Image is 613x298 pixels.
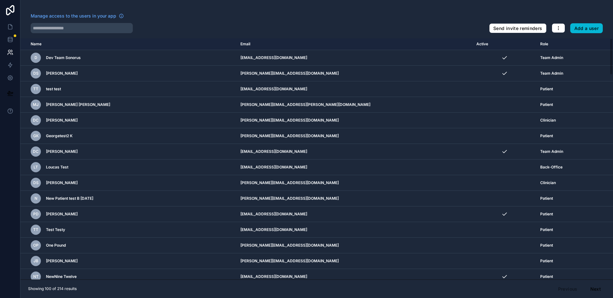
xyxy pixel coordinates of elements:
[33,227,38,232] span: TT
[46,212,78,217] span: [PERSON_NAME]
[237,222,473,238] td: [EMAIL_ADDRESS][DOMAIN_NAME]
[237,238,473,253] td: [PERSON_NAME][EMAIL_ADDRESS][DOMAIN_NAME]
[33,243,39,248] span: OP
[237,269,473,285] td: [EMAIL_ADDRESS][DOMAIN_NAME]
[237,113,473,128] td: [PERSON_NAME][EMAIL_ADDRESS][DOMAIN_NAME]
[33,212,39,217] span: PD
[540,274,553,279] span: Patient
[33,149,39,154] span: DC
[586,284,605,294] button: Next
[237,50,473,66] td: [EMAIL_ADDRESS][DOMAIN_NAME]
[237,191,473,206] td: [PERSON_NAME][EMAIL_ADDRESS][DOMAIN_NAME]
[34,55,37,60] span: D
[570,23,603,34] button: Add a user
[46,165,68,170] span: Loucas Test
[33,118,39,123] span: DC
[20,38,613,279] div: scrollable content
[46,133,72,138] span: Georgetest2 K
[237,175,473,191] td: [PERSON_NAME][EMAIL_ADDRESS][DOMAIN_NAME]
[237,38,473,50] th: Email
[237,66,473,81] td: [PERSON_NAME][EMAIL_ADDRESS][DOMAIN_NAME]
[540,102,553,107] span: Patient
[237,160,473,175] td: [EMAIL_ADDRESS][DOMAIN_NAME]
[46,118,78,123] span: [PERSON_NAME]
[540,133,553,138] span: Patient
[33,274,39,279] span: NT
[237,206,473,222] td: [EMAIL_ADDRESS][DOMAIN_NAME]
[34,196,37,201] span: N
[46,102,110,107] span: [PERSON_NAME] [PERSON_NAME]
[46,227,65,232] span: Test Testy
[540,86,553,92] span: Patient
[33,71,39,76] span: DS
[46,196,93,201] span: New Patient test B [DATE]
[33,86,38,92] span: tt
[31,13,116,19] span: Manage access to the users in your app
[46,243,66,248] span: One Pound
[540,196,553,201] span: Patient
[46,180,78,185] span: [PERSON_NAME]
[237,97,473,113] td: [PERSON_NAME][EMAIL_ADDRESS][PERSON_NAME][DOMAIN_NAME]
[540,165,563,170] span: Back-Office
[540,243,553,248] span: Patient
[237,144,473,160] td: [EMAIL_ADDRESS][DOMAIN_NAME]
[489,23,546,34] button: Send invite reminders
[540,149,563,154] span: Team Admin
[237,253,473,269] td: [PERSON_NAME][EMAIL_ADDRESS][DOMAIN_NAME]
[540,227,553,232] span: Patient
[237,128,473,144] td: [PERSON_NAME][EMAIL_ADDRESS][DOMAIN_NAME]
[34,258,38,264] span: JB
[28,286,77,291] span: Showing 100 of 214 results
[46,149,78,154] span: [PERSON_NAME]
[46,71,78,76] span: [PERSON_NAME]
[540,118,556,123] span: Clinician
[46,274,77,279] span: NewNine Twelve
[33,180,39,185] span: DS
[33,102,39,107] span: MJ
[46,86,61,92] span: test test
[46,258,78,264] span: [PERSON_NAME]
[31,13,124,19] a: Manage access to the users in your app
[34,165,38,170] span: LT
[20,38,237,50] th: Name
[536,38,589,50] th: Role
[540,71,563,76] span: Team Admin
[46,55,81,60] span: Dev Team Sonorus
[540,212,553,217] span: Patient
[540,180,556,185] span: Clinician
[237,81,473,97] td: [EMAIL_ADDRESS][DOMAIN_NAME]
[540,55,563,60] span: Team Admin
[33,133,39,138] span: GK
[473,38,537,50] th: Active
[540,258,553,264] span: Patient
